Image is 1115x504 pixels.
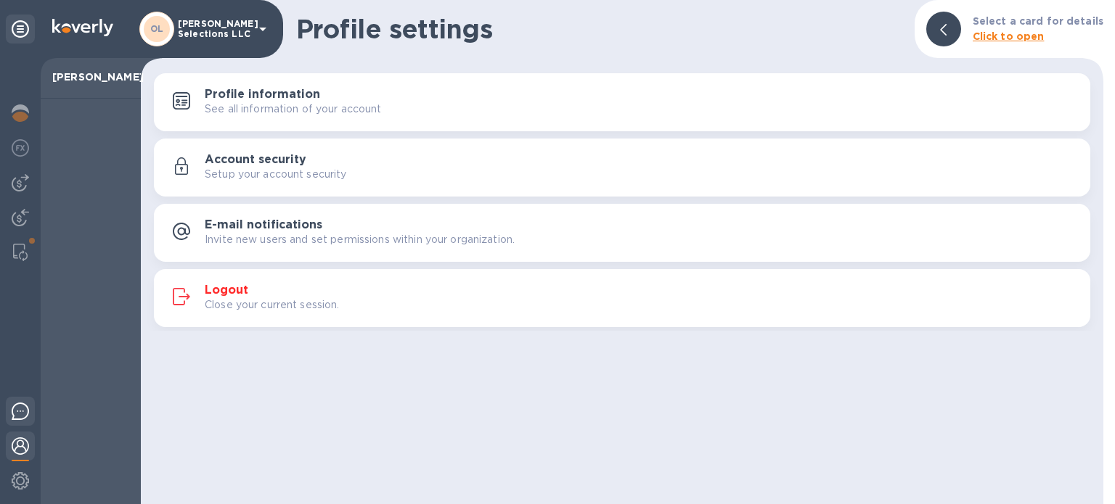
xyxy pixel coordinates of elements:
p: Setup your account security [205,167,347,182]
p: Close your current session. [205,297,340,313]
h3: E-mail notifications [205,218,322,232]
h3: Logout [205,284,248,297]
b: Select a card for details [973,15,1103,27]
p: [PERSON_NAME] [52,70,129,84]
b: OL [150,23,164,34]
div: Unpin categories [6,15,35,44]
button: E-mail notificationsInvite new users and set permissions within your organization. [154,204,1090,262]
button: Profile informationSee all information of your account [154,73,1090,131]
b: Click to open [973,30,1045,42]
img: Foreign exchange [12,139,29,157]
h3: Account security [205,153,306,167]
p: Invite new users and set permissions within your organization. [205,232,515,247]
p: See all information of your account [205,102,382,117]
button: Account securitySetup your account security [154,139,1090,197]
p: [PERSON_NAME] Selections LLC [178,19,250,39]
h1: Profile settings [296,14,903,44]
button: LogoutClose your current session. [154,269,1090,327]
h3: Profile information [205,88,320,102]
img: Logo [52,19,113,36]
